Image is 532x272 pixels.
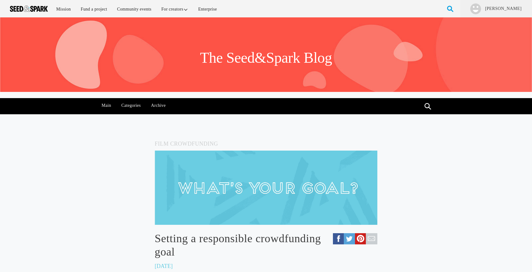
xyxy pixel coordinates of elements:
[194,2,221,16] a: Enterprise
[113,2,156,16] a: Community events
[470,3,481,14] img: user.png
[10,6,48,12] img: Seed amp; Spark
[76,2,111,16] a: Fund a project
[157,2,193,16] a: For creators
[155,139,377,148] h5: Film Crowdfunding
[484,6,522,12] a: [PERSON_NAME]
[155,261,173,271] p: [DATE]
[118,98,144,113] a: Categories
[155,232,377,259] a: Setting a responsible crowdfunding goal
[52,2,75,16] a: Mission
[155,151,377,225] img: blog-graphic-goalsetting.jpg
[98,98,115,113] a: Main
[200,48,332,67] h1: The Seed&Spark Blog
[148,98,169,113] a: Archive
